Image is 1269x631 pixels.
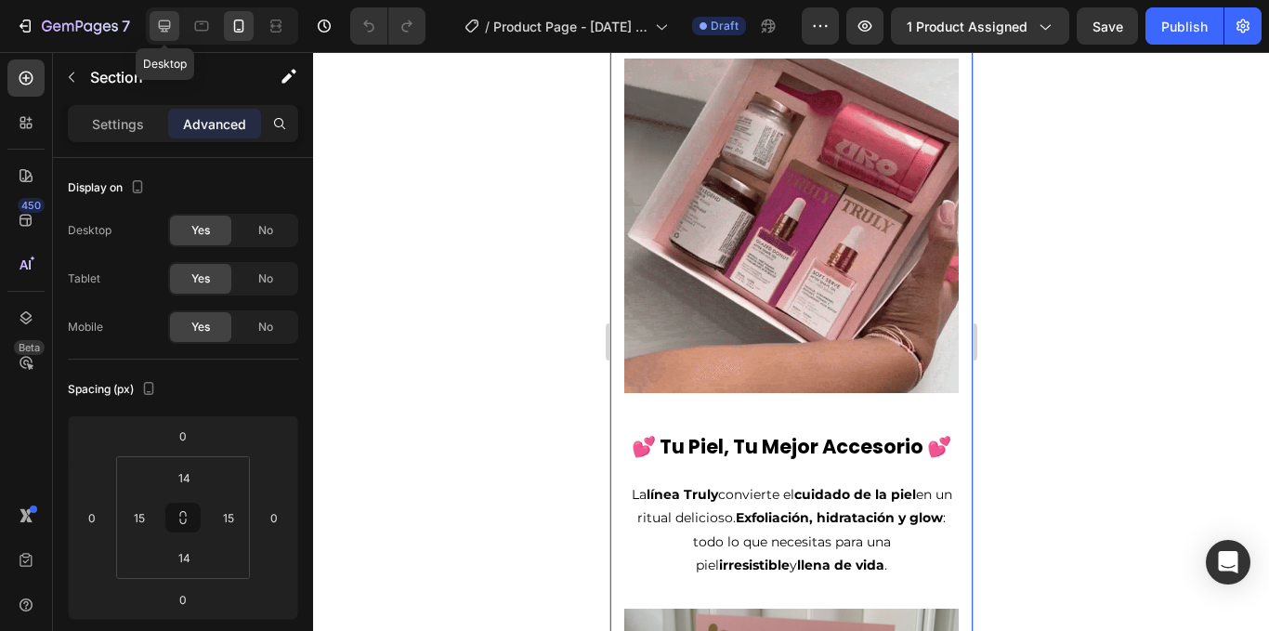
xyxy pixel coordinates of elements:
[68,270,100,287] div: Tablet
[215,504,242,532] input: 15px
[191,319,210,335] span: Yes
[165,464,203,492] input: 14px
[122,15,130,37] p: 7
[258,270,273,287] span: No
[92,114,144,134] p: Settings
[68,377,160,402] div: Spacing (px)
[18,198,45,213] div: 450
[1145,7,1223,45] button: Publish
[1206,540,1250,585] div: Open Intercom Messenger
[164,585,202,613] input: 0
[68,319,103,335] div: Mobile
[183,114,246,134] p: Advanced
[1092,19,1123,34] span: Save
[1077,7,1138,45] button: Save
[164,422,202,450] input: 0
[78,504,106,532] input: 0
[191,222,210,239] span: Yes
[891,7,1069,45] button: 1 product assigned
[610,52,973,631] iframe: Design area
[260,504,288,532] input: 0
[125,504,153,532] input: 15px
[258,222,273,239] span: No
[165,544,203,572] input: 14px
[711,18,739,34] span: Draft
[68,222,111,239] div: Desktop
[258,319,273,335] span: No
[90,66,242,88] p: Section
[7,7,138,45] button: 7
[1161,17,1208,36] div: Publish
[485,17,490,36] span: /
[14,340,45,355] div: Beta
[191,270,210,287] span: Yes
[350,7,425,45] div: Undo/Redo
[493,17,648,36] span: Product Page - [DATE] 12:17:41
[907,17,1027,36] span: 1 product assigned
[68,176,149,201] div: Display on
